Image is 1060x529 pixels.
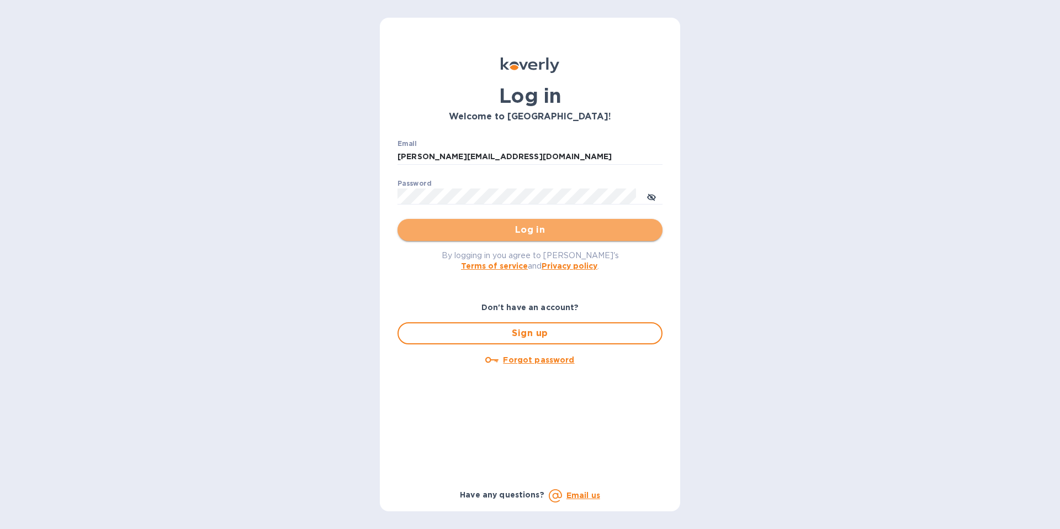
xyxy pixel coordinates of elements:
[406,223,654,237] span: Log in
[397,322,662,344] button: Sign up
[501,57,559,73] img: Koverly
[397,140,417,147] label: Email
[442,251,619,270] span: By logging in you agree to [PERSON_NAME]'s and .
[397,112,662,122] h3: Welcome to [GEOGRAPHIC_DATA]!
[397,84,662,107] h1: Log in
[503,355,574,364] u: Forgot password
[542,261,597,270] a: Privacy policy
[397,149,662,165] input: Enter email address
[460,490,544,499] b: Have any questions?
[407,327,653,340] span: Sign up
[640,185,662,207] button: toggle password visibility
[566,491,600,500] a: Email us
[481,303,579,312] b: Don't have an account?
[461,261,528,270] a: Terms of service
[397,219,662,241] button: Log in
[397,180,431,187] label: Password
